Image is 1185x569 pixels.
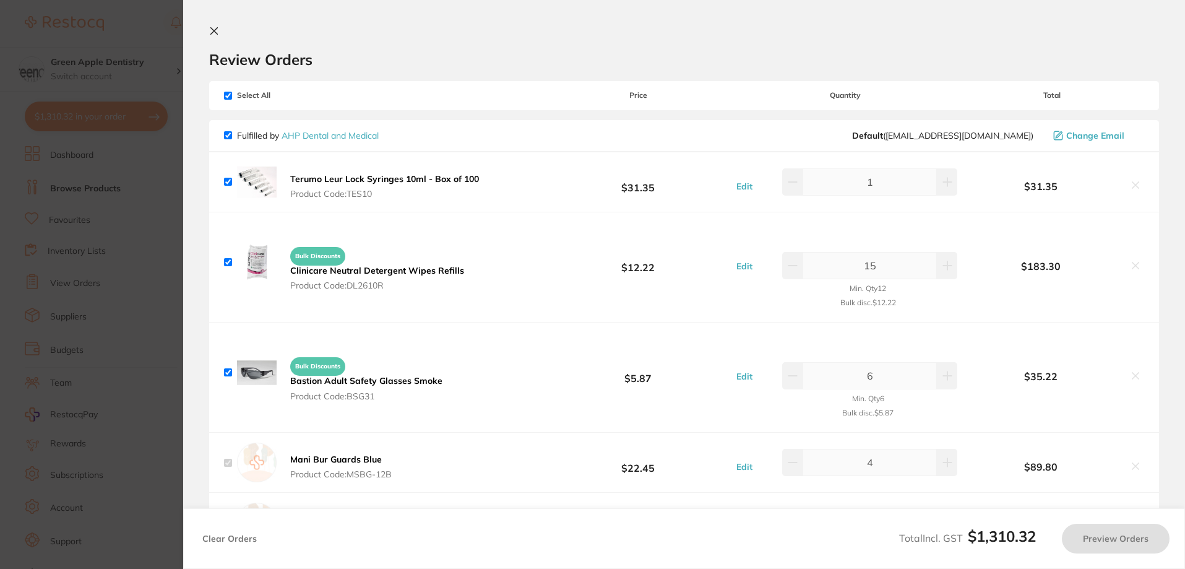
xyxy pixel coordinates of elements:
[546,91,730,100] span: Price
[237,131,379,141] p: Fulfilled by
[287,454,395,480] button: Mani Bur Guards Blue Product Code:MSBG-12B
[290,357,345,376] span: Bulk Discounts
[1066,131,1124,141] span: Change Email
[968,527,1036,545] b: $1,310.32
[237,503,277,542] img: empty.jpg
[209,50,1159,69] h2: Review Orders
[546,251,730,274] b: $12.22
[199,524,261,554] button: Clear Orders
[733,261,756,272] button: Edit
[290,173,479,185] b: Terumo Leur Lock Syringes 10ml - Box of 100
[290,265,464,276] b: Clinicare Neutral Detergent Wipes Refills
[237,443,277,482] img: empty.jpg
[290,375,442,386] b: Bastion Adult Safety Glasses Smoke
[850,284,886,293] small: Min. Qty 12
[1062,524,1170,554] button: Preview Orders
[852,130,883,141] b: Default
[237,162,277,202] img: dXhiemJraw
[960,371,1122,382] b: $35.22
[290,454,382,465] b: Mani Bur Guards Blue
[287,352,446,401] button: Bulk Discounts Bastion Adult Safety Glasses Smoke Product Code:BSG31
[546,361,730,384] b: $5.87
[1049,130,1144,141] button: Change Email
[290,280,464,290] span: Product Code: DL2610R
[290,189,479,199] span: Product Code: TES10
[282,130,379,141] a: AHP Dental and Medical
[852,131,1033,141] span: orders@ahpdentalmedical.com.au
[290,469,392,479] span: Product Code: MSBG-12B
[287,241,468,291] button: Bulk Discounts Clinicare Neutral Detergent Wipes Refills Product Code:DL2610R
[733,371,756,382] button: Edit
[237,242,277,282] img: YnRrY2RwNg
[842,409,894,417] small: Bulk disc. $5.87
[546,451,730,474] b: $22.45
[733,181,756,192] button: Edit
[960,261,1122,272] b: $183.30
[237,353,277,393] img: M3ZhbnhsdQ
[733,461,756,472] button: Edit
[899,532,1036,544] span: Total Incl. GST
[290,391,442,401] span: Product Code: BSG31
[546,170,730,193] b: $31.35
[730,91,960,100] span: Quantity
[840,298,896,307] small: Bulk disc. $12.22
[287,173,483,199] button: Terumo Leur Lock Syringes 10ml - Box of 100 Product Code:TES10
[960,91,1144,100] span: Total
[224,91,348,100] span: Select All
[290,247,345,266] span: Bulk Discounts
[960,181,1122,192] b: $31.35
[852,394,884,403] small: Min. Qty 6
[960,461,1122,472] b: $89.80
